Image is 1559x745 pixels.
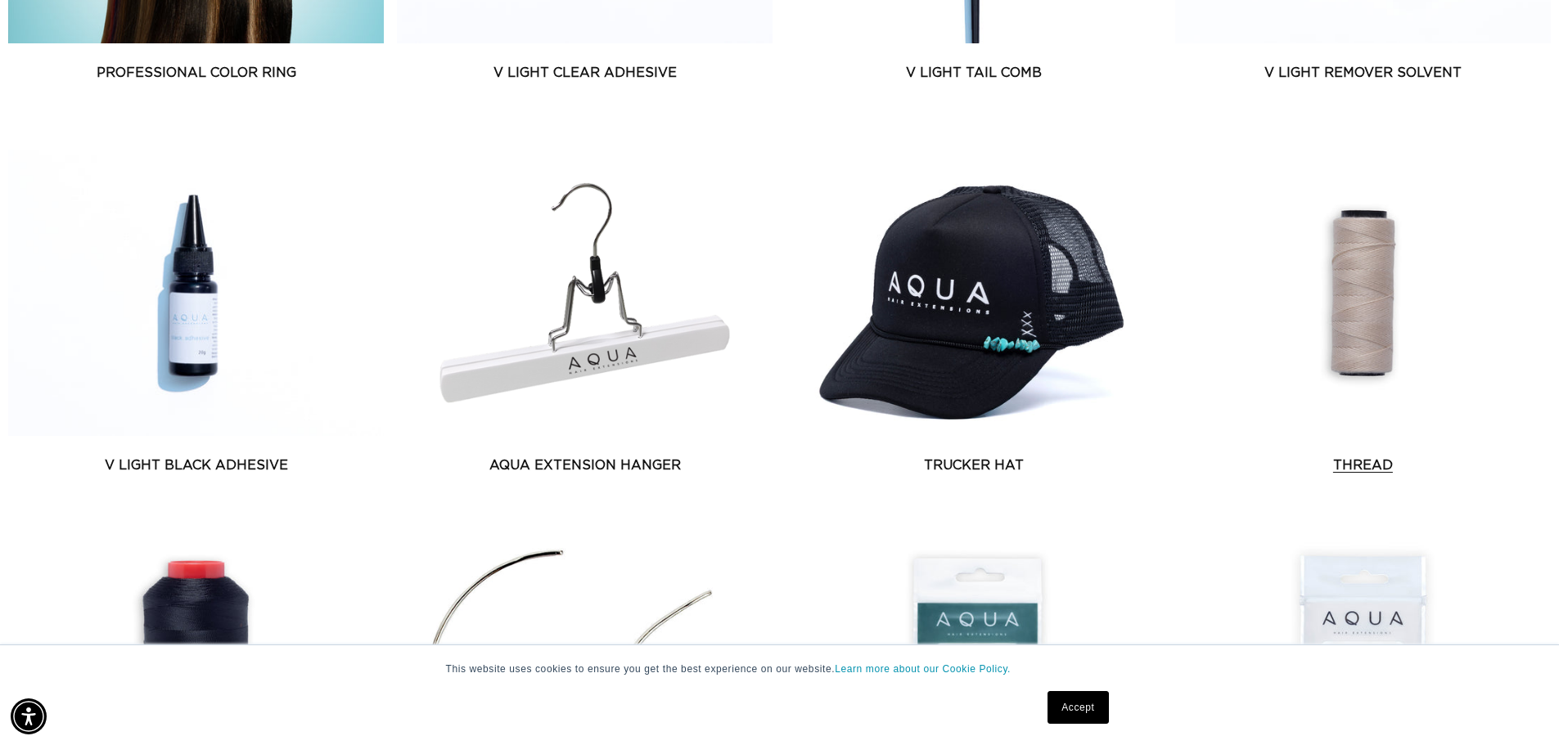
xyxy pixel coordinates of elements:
a: Thread [1175,456,1551,475]
a: Professional Color Ring [8,63,384,83]
a: V Light Black Adhesive [8,456,384,475]
a: Accept [1048,691,1108,724]
p: This website uses cookies to ensure you get the best experience on our website. [446,662,1114,676]
a: AQUA Extension Hanger [397,456,773,475]
a: V Light Remover Solvent [1175,63,1551,83]
a: V Light Clear Adhesive [397,63,773,83]
a: Trucker Hat [786,456,1162,475]
div: Accessibility Menu [11,698,47,734]
a: Learn more about our Cookie Policy. [835,663,1011,675]
a: V Light Tail Comb [786,63,1162,83]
